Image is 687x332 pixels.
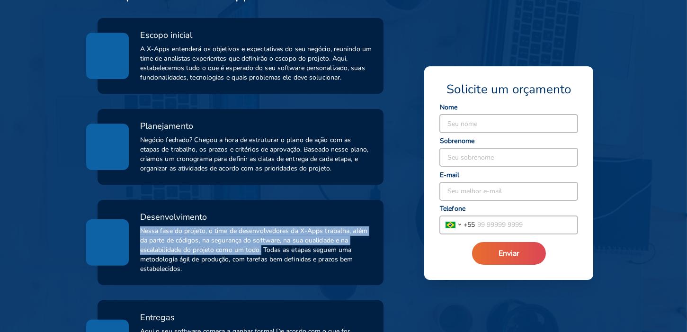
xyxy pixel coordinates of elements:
[440,182,578,200] input: Seu melhor e-mail
[475,216,578,234] input: 99 99999 9999
[440,148,578,166] input: Seu sobrenome
[446,81,571,98] span: Solicite um orçamento
[140,226,373,274] span: Nessa fase do projeto, o time de desenvolvedores da X-Apps trabalha, além da parte de códigos, na...
[140,211,207,223] span: Desenvolvimento
[140,312,175,323] span: Entregas
[140,45,373,82] span: A X-Apps entenderá os objetivos e expectativas do seu negócio, reunindo um time de analistas expe...
[499,248,519,259] span: Enviar
[140,120,193,132] span: Planejamento
[472,242,546,265] button: Enviar
[140,29,192,41] span: Escopo inicial
[440,115,578,133] input: Seu nome
[140,135,373,173] span: Negócio fechado? Chegou a hora de estruturar o plano de ação com as etapas de trabalho, os prazos...
[464,220,475,230] span: + 55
